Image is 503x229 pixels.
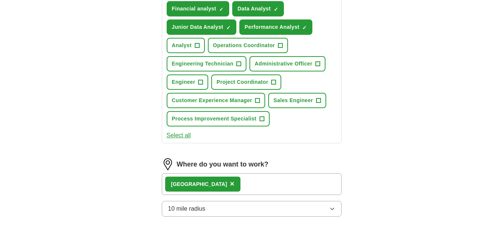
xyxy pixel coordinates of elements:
[172,115,257,123] span: Process Improvement Specialist
[172,78,196,86] span: Engineer
[172,23,224,31] span: Junior Data Analyst
[167,38,205,53] button: Analyst
[167,111,270,126] button: Process Improvement Specialist
[230,178,234,190] button: ×
[268,93,326,108] button: Sales Engineer
[226,25,231,31] span: ✓
[249,56,325,71] button: Administrative Officer
[167,74,209,90] button: Engineer
[172,97,252,104] span: Customer Experience Manager
[273,97,313,104] span: Sales Engineer
[167,19,237,35] button: Junior Data Analyst✓
[216,78,268,86] span: Project Coordinator
[167,1,230,16] button: Financial analyst✓
[219,6,224,12] span: ✓
[167,56,247,71] button: Engineering Technician
[255,60,312,68] span: Administrative Officer
[168,204,206,213] span: 10 mile radius
[232,1,284,16] button: Data Analyst✓
[230,180,234,188] span: ×
[274,6,278,12] span: ✓
[172,5,216,13] span: Financial analyst
[172,60,234,68] span: Engineering Technician
[162,158,174,170] img: location.png
[177,159,269,170] label: Where do you want to work?
[171,180,227,188] div: [GEOGRAPHIC_DATA]
[167,131,191,140] button: Select all
[172,42,192,49] span: Analyst
[237,5,271,13] span: Data Analyst
[162,201,342,217] button: 10 mile radius
[302,25,307,31] span: ✓
[245,23,299,31] span: Performance Analyst
[167,93,266,108] button: Customer Experience Manager
[239,19,312,35] button: Performance Analyst✓
[213,42,275,49] span: Operations Coordinator
[211,74,281,90] button: Project Coordinator
[208,38,288,53] button: Operations Coordinator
